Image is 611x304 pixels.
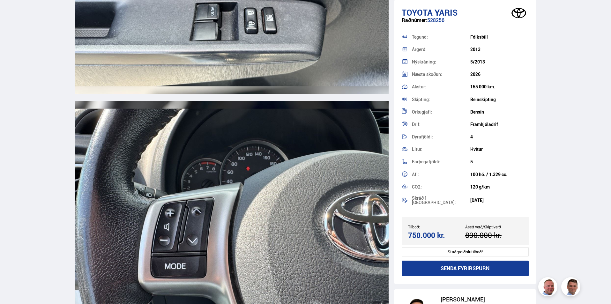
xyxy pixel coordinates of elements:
[539,278,558,297] img: siFngHWaQ9KaOqBr.png
[470,122,529,127] div: Framhjóladrif
[470,159,529,164] div: 5
[402,7,433,18] span: Toyota
[402,17,427,24] span: Raðnúmer:
[470,147,529,152] div: Hvítur
[412,47,470,52] div: Árgerð:
[412,85,470,89] div: Akstur:
[412,135,470,139] div: Dyrafjöldi:
[408,225,465,229] div: Tilboð:
[412,35,470,39] div: Tegund:
[470,184,529,189] div: 120 g/km
[470,84,529,89] div: 155 000 km.
[412,110,470,114] div: Orkugjafi:
[412,185,470,189] div: CO2:
[470,172,529,177] div: 100 hö. / 1.329 cc.
[506,3,532,23] img: brand logo
[470,47,529,52] div: 2013
[562,278,581,297] img: FbJEzSuNWCJXmdc-.webp
[470,72,529,77] div: 2026
[402,17,529,30] div: 528256
[465,231,520,240] div: 890.000 kr.
[470,109,529,115] div: Bensín
[465,225,522,229] div: Ásett verð/Skiptiverð
[402,261,529,276] button: Senda fyrirspurn
[412,147,470,152] div: Litur:
[5,3,24,22] button: Opna LiveChat spjallviðmót
[470,34,529,40] div: Fólksbíll
[412,159,470,164] div: Farþegafjöldi:
[408,231,463,240] div: 750.000 kr.
[412,196,470,205] div: Skráð í [GEOGRAPHIC_DATA]:
[402,247,529,256] div: Staðgreiðslutilboð!
[470,59,529,64] div: 5/2013
[441,296,521,303] div: [PERSON_NAME]
[470,134,529,139] div: 4
[412,122,470,127] div: Drif:
[412,172,470,177] div: Afl:
[412,97,470,102] div: Skipting:
[412,60,470,64] div: Nýskráning:
[412,72,470,77] div: Næsta skoðun:
[470,97,529,102] div: Beinskipting
[435,7,458,18] span: Yaris
[470,198,529,203] div: [DATE]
